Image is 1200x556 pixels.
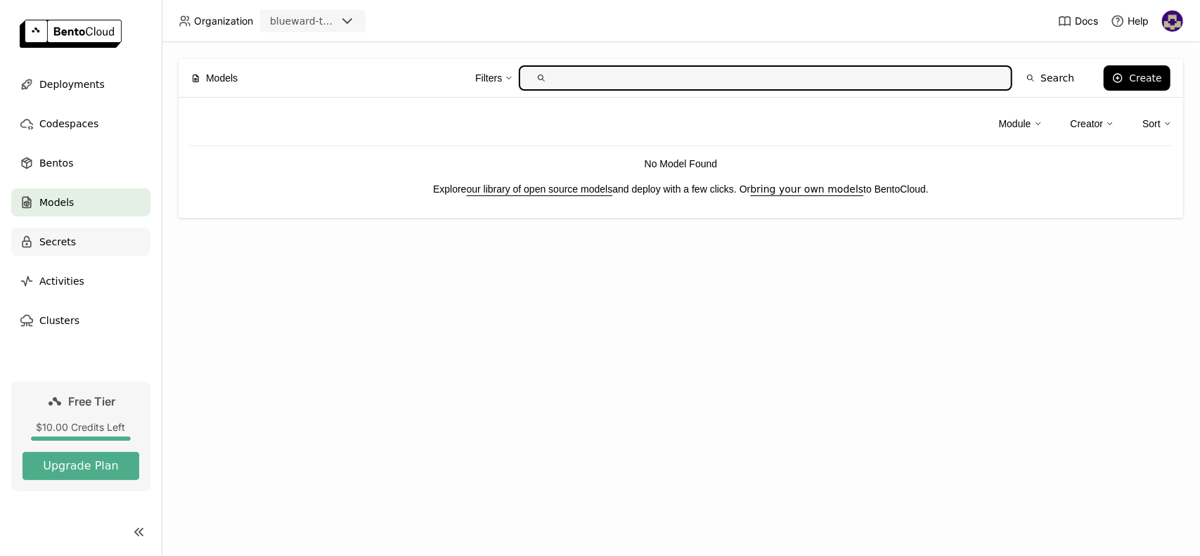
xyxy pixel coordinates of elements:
span: Activities [39,273,84,290]
div: blueward-test [270,14,336,28]
div: Sort [1142,116,1161,131]
div: Module [999,116,1031,131]
a: Docs [1058,14,1098,28]
div: $10.00 Credits Left [22,421,139,434]
a: Deployments [11,70,150,98]
div: Filters [475,63,513,93]
span: Secrets [39,233,76,250]
div: Module [999,109,1043,138]
img: Blue Ward [1162,11,1183,32]
a: Codespaces [11,110,150,138]
span: Clusters [39,312,79,329]
div: Sort [1142,109,1172,138]
span: Organization [194,15,253,27]
a: Free Tier$10.00 Credits LeftUpgrade Plan [11,382,150,491]
span: Models [206,70,238,86]
span: Codespaces [39,115,98,132]
img: logo [20,20,122,48]
div: Creator [1071,109,1115,138]
div: Filters [475,70,502,86]
div: Help [1111,14,1149,28]
button: Search [1018,65,1083,91]
a: Models [11,188,150,216]
span: Bentos [39,155,73,172]
input: Selected blueward-test. [337,15,339,29]
a: bring your own models [750,183,863,195]
div: Create [1129,72,1162,84]
span: Models [39,194,74,211]
span: Docs [1075,15,1098,27]
button: Create [1104,65,1170,91]
span: Free Tier [69,394,116,408]
button: Upgrade Plan [22,452,139,480]
span: Deployments [39,76,105,93]
p: Explore and deploy with a few clicks. Or to BentoCloud. [190,181,1172,197]
span: Help [1128,15,1149,27]
a: Secrets [11,228,150,256]
a: our library of open source models [467,183,613,195]
a: Bentos [11,149,150,177]
div: Creator [1071,116,1104,131]
a: Clusters [11,306,150,335]
p: No Model Found [190,156,1172,172]
a: Activities [11,267,150,295]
